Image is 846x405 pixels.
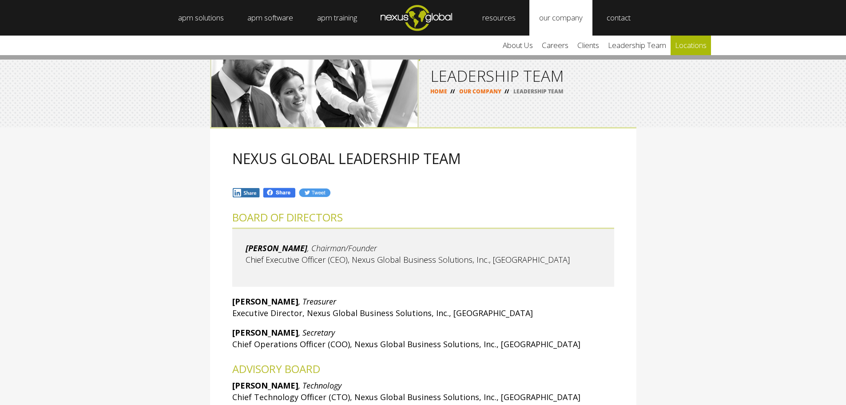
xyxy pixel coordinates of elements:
[298,296,336,307] em: , Treasurer
[430,68,625,84] h1: LEADERSHIP TEAM
[573,36,604,55] a: clients
[232,392,580,402] span: Chief Technology Officer (CTO), Nexus Global Business Solutions, Inc., [GEOGRAPHIC_DATA]
[232,339,580,349] span: Chief Operations Officer (COO), Nexus Global Business Solutions, Inc., [GEOGRAPHIC_DATA]
[537,36,573,55] a: careers
[232,327,298,338] strong: [PERSON_NAME]
[298,327,335,338] em: , Secretary
[671,36,711,55] a: locations
[232,308,533,318] span: Executive Director, Nexus Global Business Solutions, Inc., [GEOGRAPHIC_DATA]
[262,187,296,198] img: Fb.png
[232,188,261,198] img: In.jpg
[232,212,614,223] h2: BOARD OF DIRECTORS
[232,380,298,391] strong: [PERSON_NAME]
[307,243,377,253] em: , Chairman/Founder
[604,36,671,55] a: leadership team
[246,243,307,253] em: [PERSON_NAME]
[498,36,537,55] a: about us
[298,380,342,391] em: , Technology
[430,88,447,95] a: HOME
[298,188,330,198] img: Tw.jpg
[232,363,614,375] h2: ADVISORY BOARD
[501,88,512,95] span: //
[447,88,458,95] span: //
[459,88,501,95] a: OUR COMPANY
[232,296,298,307] strong: [PERSON_NAME]
[232,151,614,166] h2: NEXUS GLOBAL LEADERSHIP TEAM
[246,254,570,265] span: Chief Executive Officer (CEO), Nexus Global Business Solutions, Inc., [GEOGRAPHIC_DATA]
